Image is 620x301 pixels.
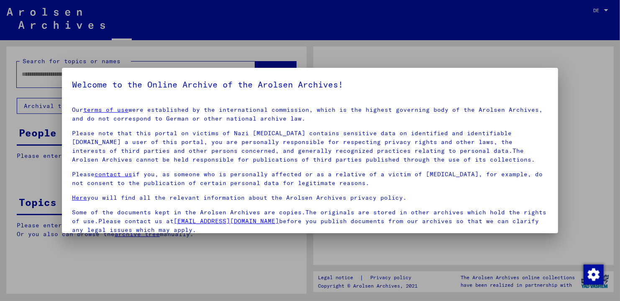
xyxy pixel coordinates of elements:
[72,78,548,91] h5: Welcome to the Online Archive of the Arolsen Archives!
[72,193,548,202] p: you will find all the relevant information about the Arolsen Archives privacy policy.
[72,170,548,188] p: Please if you, as someone who is personally affected or as a relative of a victim of [MEDICAL_DAT...
[72,105,548,123] p: Our were established by the international commission, which is the highest governing body of the ...
[83,106,128,113] a: terms of use
[72,129,548,164] p: Please note that this portal on victims of Nazi [MEDICAL_DATA] contains sensitive data on identif...
[95,170,132,178] a: contact us
[72,208,548,234] p: Some of the documents kept in the Arolsen Archives are copies.The originals are stored in other a...
[174,217,279,225] a: [EMAIL_ADDRESS][DOMAIN_NAME]
[584,265,604,285] img: Zustimmung ändern
[72,194,87,201] a: Here
[583,264,603,284] div: Zustimmung ändern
